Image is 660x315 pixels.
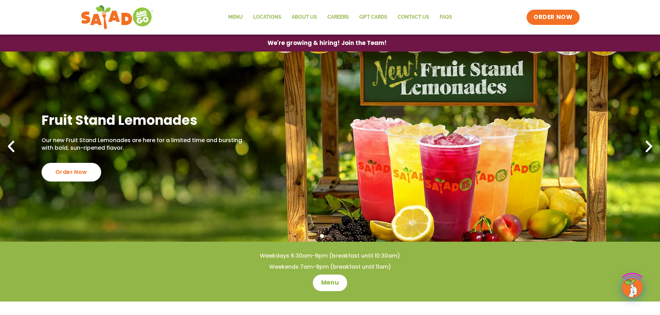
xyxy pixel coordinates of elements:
div: Order Now [42,163,101,182]
a: ORDER NOW [527,10,579,25]
span: Menu [321,279,339,287]
a: Locations [248,9,287,25]
h4: Weekends 7am-9pm (breakfast until 11am) [14,263,646,271]
span: Go to slide 2 [328,234,332,238]
div: Next slide [641,139,657,154]
a: About Us [287,9,322,25]
a: Menu [223,9,248,25]
span: We're growing & hiring! Join the Team! [267,40,387,46]
span: Go to slide 1 [320,234,324,238]
span: Go to slide 3 [336,234,340,238]
h2: Fruit Stand Lemonades [42,112,246,129]
span: ORDER NOW [534,13,572,21]
a: Contact Us [393,9,434,25]
a: FAQs [434,9,457,25]
a: We're growing & hiring! Join the Team! [257,35,397,51]
nav: Menu [223,9,457,25]
div: Previous slide [3,139,19,154]
a: GIFT CARDS [354,9,393,25]
a: Menu [313,275,347,291]
p: Our new Fruit Stand Lemonades are here for a limited time and bursting with bold, sun-ripened fla... [42,137,246,152]
a: Careers [322,9,354,25]
img: new-SAG-logo-768×292 [81,3,154,31]
h4: Weekdays 6:30am-9pm (breakfast until 10:30am) [14,252,646,260]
